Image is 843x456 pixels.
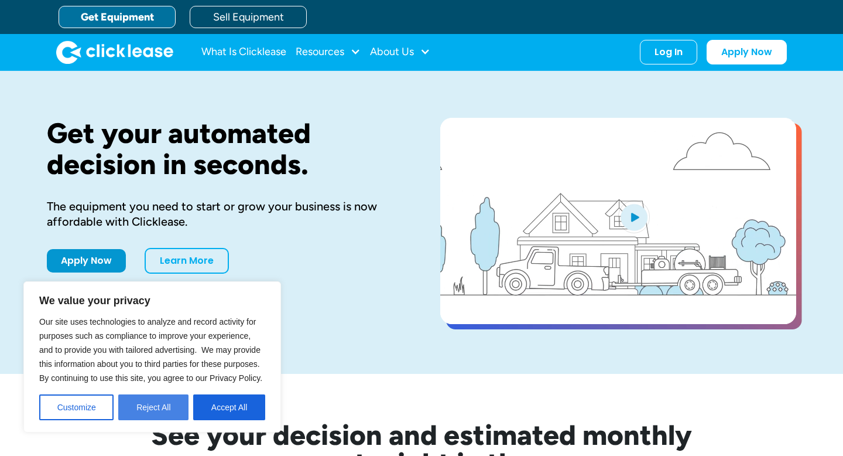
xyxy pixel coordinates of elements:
button: Customize [39,394,114,420]
a: Learn More [145,248,229,274]
img: Clicklease logo [56,40,173,64]
a: Apply Now [47,249,126,273]
h1: Get your automated decision in seconds. [47,118,403,180]
a: open lightbox [440,118,796,324]
div: About Us [370,40,430,64]
div: Log In [654,46,683,58]
a: Get Equipment [59,6,176,28]
button: Accept All [193,394,265,420]
button: Reject All [118,394,189,420]
div: Resources [296,40,361,64]
a: home [56,40,173,64]
div: We value your privacy [23,281,281,433]
img: Blue play button logo on a light blue circular background [618,200,650,233]
p: We value your privacy [39,294,265,308]
div: The equipment you need to start or grow your business is now affordable with Clicklease. [47,199,403,229]
a: Apply Now [707,40,787,64]
span: Our site uses technologies to analyze and record activity for purposes such as compliance to impr... [39,317,262,383]
a: What Is Clicklease [201,40,286,64]
a: Sell Equipment [190,6,307,28]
